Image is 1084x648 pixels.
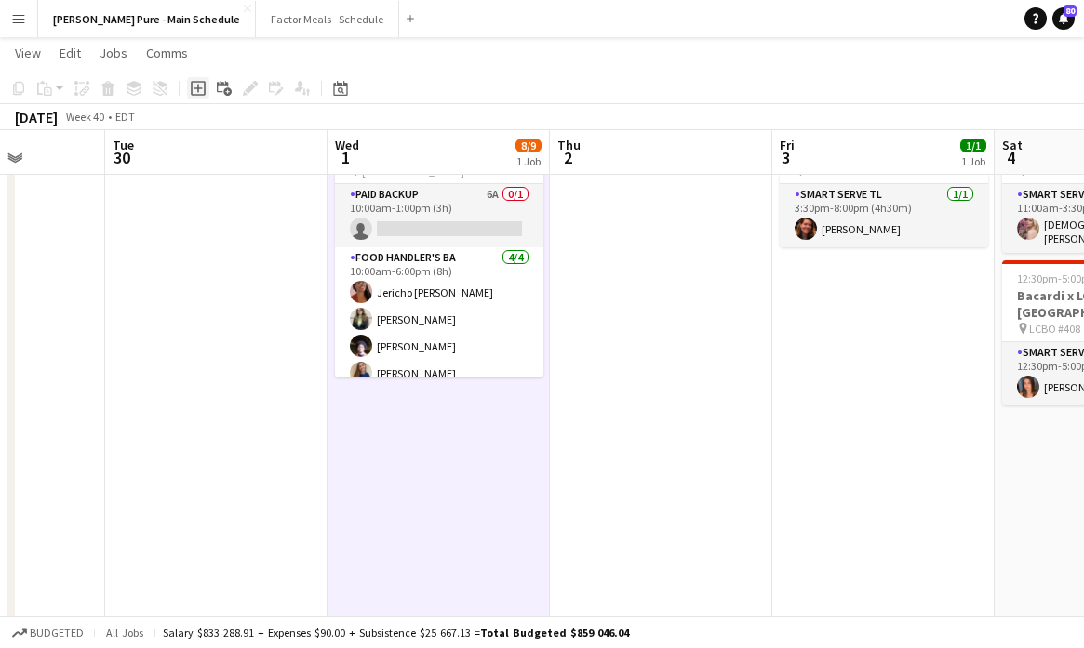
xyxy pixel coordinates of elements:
div: EDT [115,110,135,124]
span: 2 [555,147,581,168]
button: Budgeted [9,623,87,643]
span: Thu [557,137,581,153]
button: Factor Meals - Schedule [256,1,399,37]
span: Total Budgeted $859 046.04 [480,626,629,640]
span: View [15,45,41,61]
a: Comms [139,41,195,65]
span: Edit [60,45,81,61]
a: Edit [52,41,88,65]
app-job-card: 10:00am-6:30pm (8h30m)8/9Ready or Not - Becel x Union Sampling [GEOGRAPHIC_DATA]4 RolesPaid Backu... [335,102,543,377]
span: Week 40 [61,110,108,124]
app-card-role: Paid Backup6A0/110:00am-1:00pm (3h) [335,184,543,247]
span: 80 [1064,5,1077,17]
span: Fri [780,137,795,153]
a: 80 [1052,7,1075,30]
app-job-card: 3:30pm-8:00pm (4h30m)1/1Bacardi x LCBO (Wellignton Rd) LCBO #5751 RoleSmart Serve TL1/13:30pm-8:0... [780,102,988,247]
button: [PERSON_NAME] Pure - Main Schedule [38,1,256,37]
span: All jobs [102,626,147,640]
span: Budgeted [30,627,84,640]
div: Salary $833 288.91 + Expenses $90.00 + Subsistence $25 667.13 = [163,626,629,640]
span: 30 [110,147,134,168]
app-card-role: Food Handler's BA4/410:00am-6:00pm (8h)Jericho [PERSON_NAME][PERSON_NAME][PERSON_NAME][PERSON_NAME] [335,247,543,391]
span: Jobs [100,45,127,61]
span: Wed [335,137,359,153]
span: Sat [1002,137,1023,153]
a: View [7,41,48,65]
span: 1/1 [960,139,986,152]
span: 3 [777,147,795,168]
div: [DATE] [15,108,58,126]
span: 4 [999,147,1023,168]
div: 1 Job [516,154,541,168]
span: Comms [146,45,188,61]
span: LCBO #408 [1029,322,1080,336]
app-card-role: Smart Serve TL1/13:30pm-8:00pm (4h30m)[PERSON_NAME] [780,184,988,247]
span: 1 [332,147,359,168]
span: Tue [113,137,134,153]
div: 1 Job [961,154,985,168]
span: 8/9 [515,139,542,152]
a: Jobs [92,41,135,65]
